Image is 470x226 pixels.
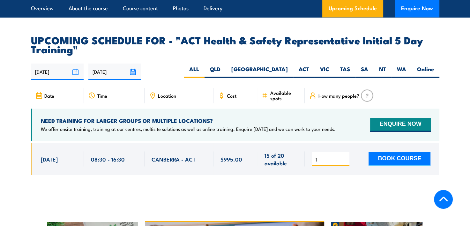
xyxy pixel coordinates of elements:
button: BOOK COURSE [369,152,430,166]
p: We offer onsite training, training at our centres, multisite solutions as well as online training... [41,126,336,132]
label: QLD [205,65,226,78]
label: WA [392,65,412,78]
label: NT [374,65,392,78]
h2: UPCOMING SCHEDULE FOR - "ACT Health & Safety Representative Initial 5 Day Training" [31,35,439,53]
span: [DATE] [41,155,58,162]
span: Date [44,93,54,98]
span: 08:30 - 16:30 [91,155,125,162]
input: # of people [315,156,347,162]
span: 15 of 20 available [264,151,298,166]
span: $995.00 [220,155,242,162]
h4: NEED TRAINING FOR LARGER GROUPS OR MULTIPLE LOCATIONS? [41,117,336,124]
span: Time [97,93,107,98]
span: Location [158,93,176,98]
span: How many people? [318,93,359,98]
label: ALL [184,65,205,78]
input: To date [88,64,141,80]
label: Online [412,65,439,78]
label: ACT [293,65,315,78]
label: TAS [335,65,355,78]
span: CANBERRA - ACT [152,155,196,162]
label: [GEOGRAPHIC_DATA] [226,65,293,78]
span: Available spots [270,90,300,101]
input: From date [31,64,84,80]
button: ENQUIRE NOW [370,118,430,132]
span: Cost [227,93,236,98]
label: SA [355,65,374,78]
label: VIC [315,65,335,78]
